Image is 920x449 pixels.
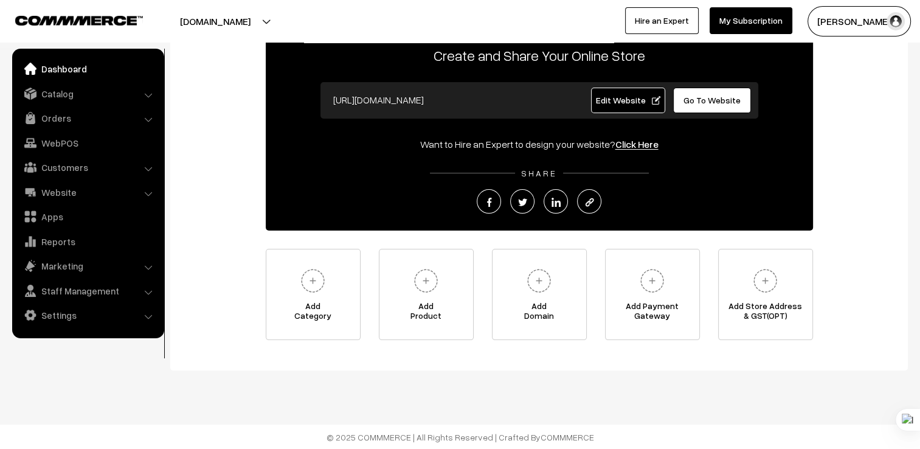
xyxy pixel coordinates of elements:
[635,264,669,298] img: plus.svg
[266,301,360,325] span: Add Category
[15,58,160,80] a: Dashboard
[606,301,699,325] span: Add Payment Gateway
[493,301,586,325] span: Add Domain
[591,88,665,113] a: Edit Website
[15,12,122,27] a: COMMMERCE
[15,304,160,326] a: Settings
[673,88,752,113] a: Go To Website
[718,249,813,340] a: Add Store Address& GST(OPT)
[266,44,813,66] p: Create and Share Your Online Store
[595,95,660,105] span: Edit Website
[710,7,792,34] a: My Subscription
[137,6,293,37] button: [DOMAIN_NAME]
[541,432,594,442] a: COMMMERCE
[15,255,160,277] a: Marketing
[15,132,160,154] a: WebPOS
[15,181,160,203] a: Website
[15,16,143,25] img: COMMMERCE
[887,12,905,30] img: user
[719,301,812,325] span: Add Store Address & GST(OPT)
[625,7,699,34] a: Hire an Expert
[15,280,160,302] a: Staff Management
[15,83,160,105] a: Catalog
[492,249,587,340] a: AddDomain
[522,264,556,298] img: plus.svg
[749,264,782,298] img: plus.svg
[379,249,474,340] a: AddProduct
[379,301,473,325] span: Add Product
[615,138,659,150] a: Click Here
[409,264,443,298] img: plus.svg
[266,137,813,151] div: Want to Hire an Expert to design your website?
[15,156,160,178] a: Customers
[15,107,160,129] a: Orders
[15,206,160,228] a: Apps
[808,6,911,37] button: [PERSON_NAME]…
[266,249,361,340] a: AddCategory
[515,168,563,178] span: SHARE
[296,264,330,298] img: plus.svg
[605,249,700,340] a: Add PaymentGateway
[683,95,741,105] span: Go To Website
[15,231,160,252] a: Reports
